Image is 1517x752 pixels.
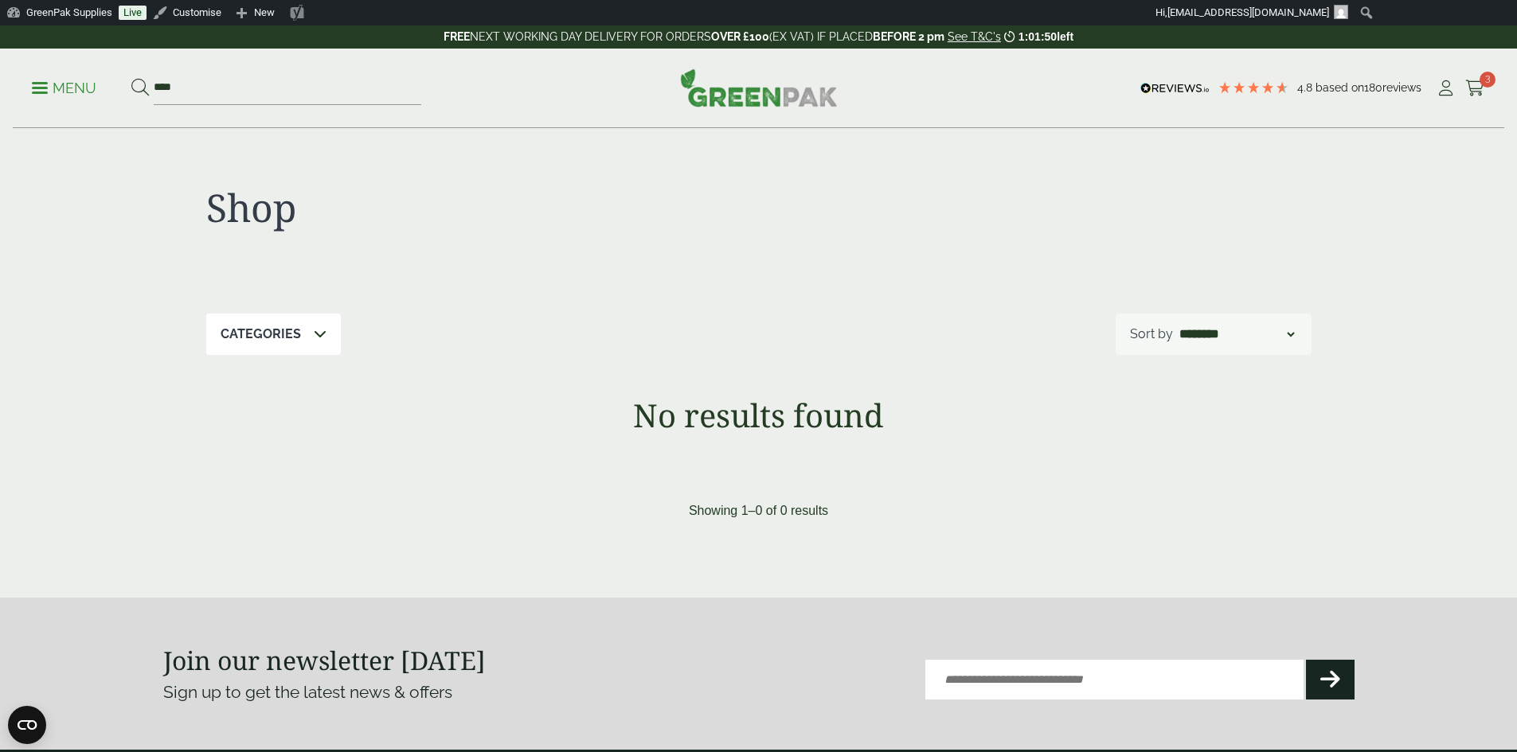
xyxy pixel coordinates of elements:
i: Cart [1465,80,1485,96]
i: My Account [1436,80,1456,96]
strong: BEFORE 2 pm [873,30,944,43]
h1: No results found [163,396,1355,434]
a: Menu [32,79,96,95]
span: 4.8 [1297,81,1316,94]
strong: OVER £100 [711,30,769,43]
span: 180 [1364,81,1382,94]
p: Categories [221,325,301,344]
a: Live [119,6,147,20]
span: left [1057,30,1073,43]
p: Sign up to get the latest news & offers [163,680,699,705]
button: Open CMP widget [8,706,46,744]
span: Based on [1316,81,1364,94]
a: 3 [1465,76,1485,100]
h1: Shop [206,185,759,231]
span: reviews [1382,81,1421,94]
p: Showing 1–0 of 0 results [689,501,828,520]
a: See T&C's [948,30,1001,43]
strong: FREE [444,30,470,43]
span: 1:01:50 [1019,30,1057,43]
p: Sort by [1130,325,1173,344]
strong: Join our newsletter [DATE] [163,643,486,677]
span: [EMAIL_ADDRESS][DOMAIN_NAME] [1167,6,1329,18]
select: Shop order [1176,325,1297,344]
img: REVIEWS.io [1140,83,1210,94]
div: 4.78 Stars [1218,80,1289,95]
img: GreenPak Supplies [680,68,838,107]
p: Menu [32,79,96,98]
span: 3 [1480,72,1495,88]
